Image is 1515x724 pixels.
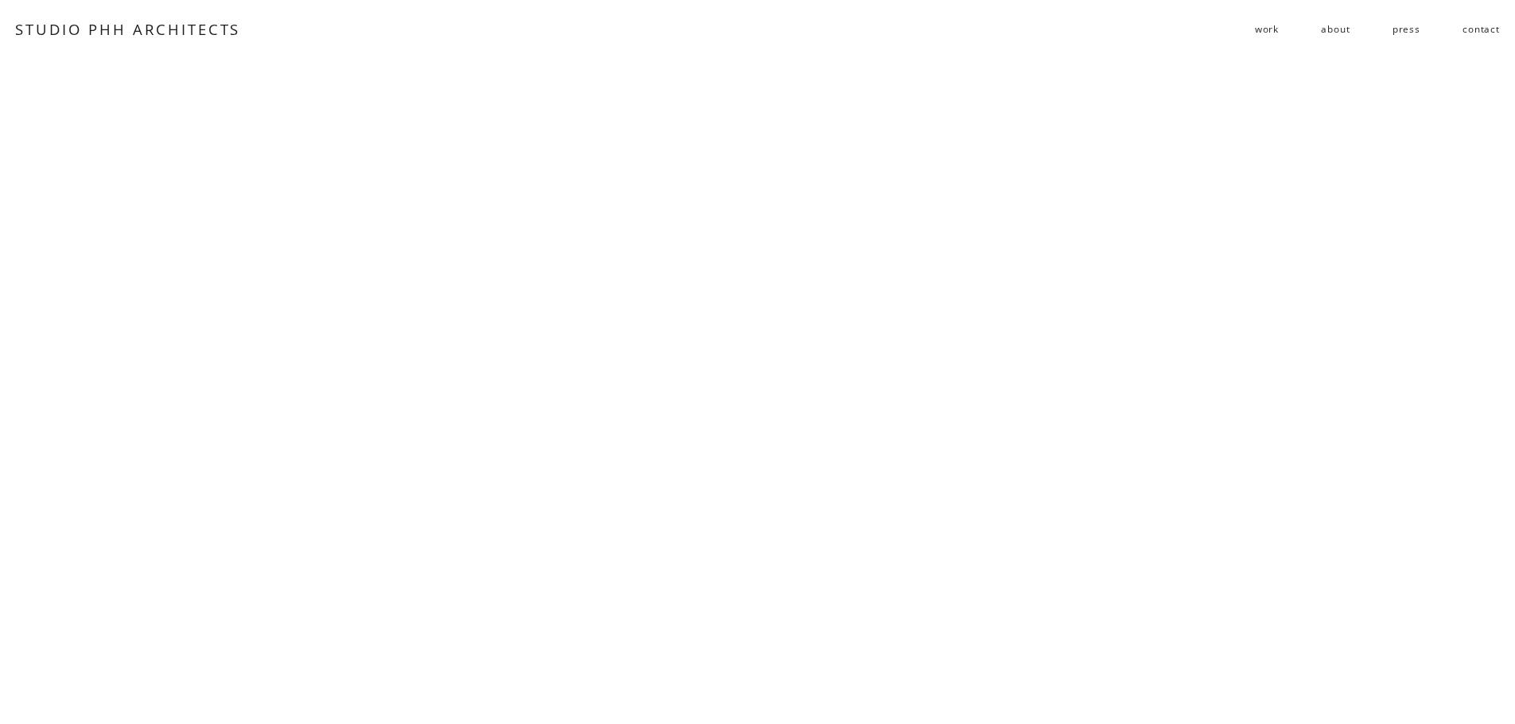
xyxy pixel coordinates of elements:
a: contact [1463,17,1500,42]
span: work [1255,17,1279,41]
a: STUDIO PHH ARCHITECTS [15,19,240,39]
a: press [1393,17,1420,42]
a: about [1321,17,1350,42]
a: folder dropdown [1255,17,1279,42]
